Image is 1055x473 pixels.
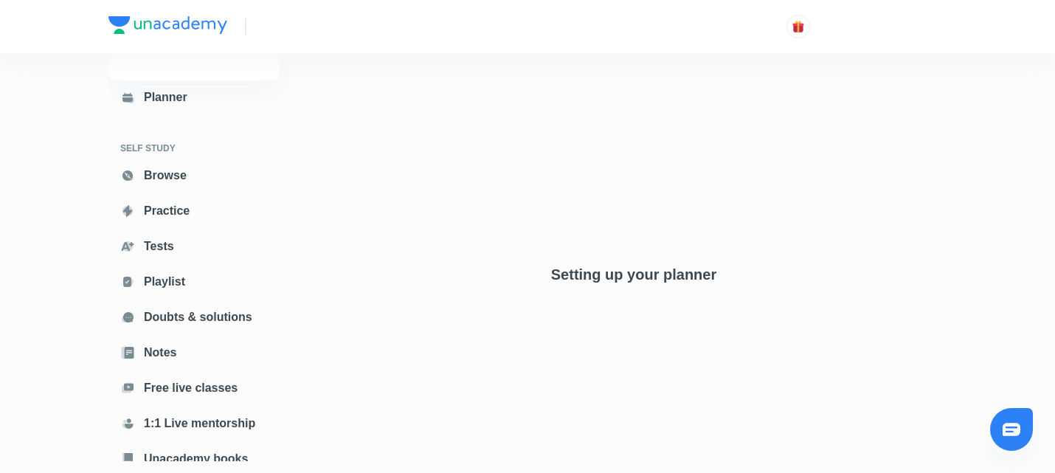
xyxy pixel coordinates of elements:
a: Notes [108,338,280,367]
button: avatar [786,15,810,38]
h6: SELF STUDY [108,136,280,161]
a: Practice [108,196,280,226]
a: 1:1 Live mentorship [108,409,280,438]
a: Browse [108,161,280,190]
a: Doubts & solutions [108,303,280,332]
a: Tests [108,232,280,261]
a: Company Logo [108,16,227,38]
img: Company Logo [108,16,227,34]
h4: Setting up your planner [551,266,716,283]
a: Planner [108,83,280,112]
a: Playlist [108,267,280,297]
a: Free live classes [108,373,280,403]
img: avatar [792,20,805,33]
